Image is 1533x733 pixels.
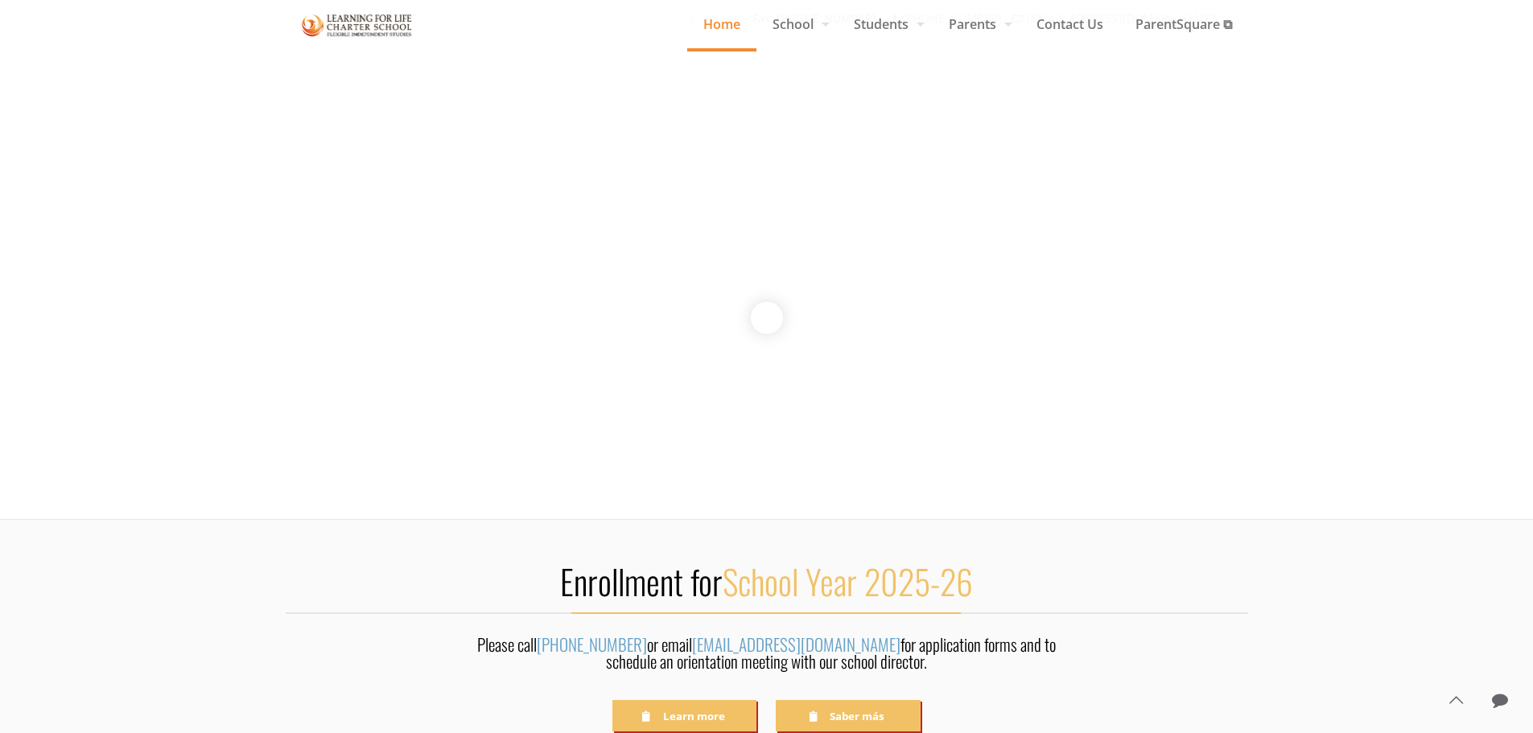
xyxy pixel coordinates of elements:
span: School Year 2025-26 [723,556,973,606]
h2: Enrollment for [286,560,1248,602]
span: Parents [933,12,1020,36]
span: Contact Us [1020,12,1119,36]
a: Saber más [776,700,920,731]
span: Home [687,12,756,36]
a: Back to top icon [1439,683,1473,717]
span: ParentSquare ⧉ [1119,12,1248,36]
span: Students [838,12,933,36]
a: [EMAIL_ADDRESS][DOMAIN_NAME] [692,632,900,657]
div: Please call or email for application forms and to schedule an orientation meeting with our school... [460,636,1074,678]
span: School [756,12,838,36]
img: Home [302,11,413,39]
a: Learn more [612,700,756,731]
a: [PHONE_NUMBER] [537,632,647,657]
